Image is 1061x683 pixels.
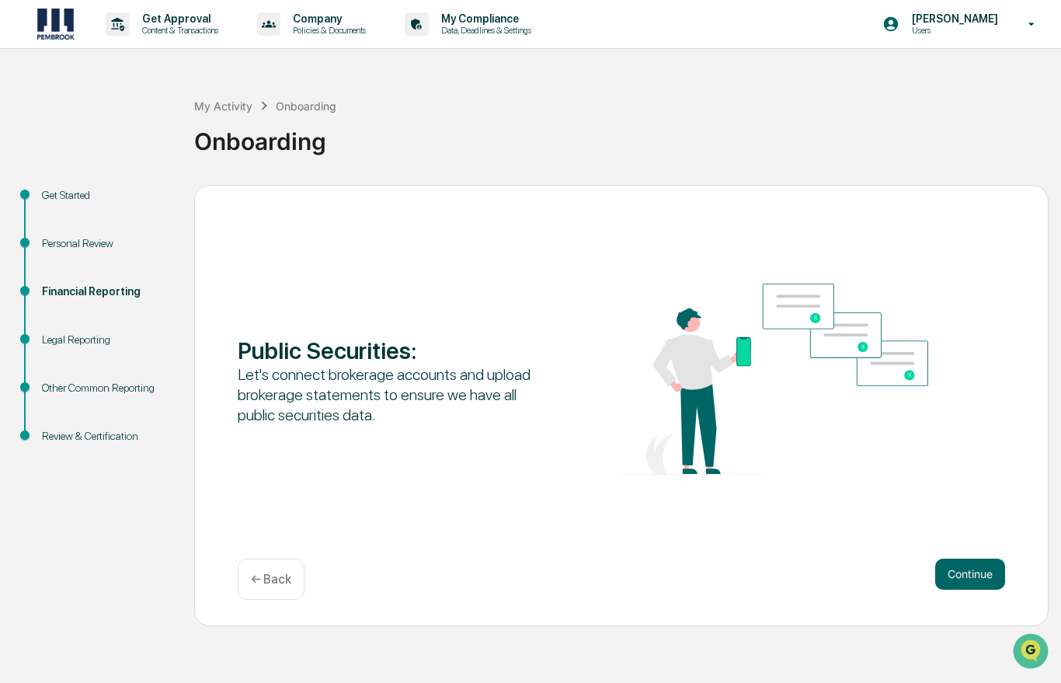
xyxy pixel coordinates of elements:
div: Onboarding [194,115,1053,155]
div: Legal Reporting [42,332,169,348]
div: Financial Reporting [42,284,169,300]
p: Data, Deadlines & Settings [429,25,539,36]
a: 🖐️Preclearance [9,190,106,218]
div: We're available if you need us! [53,134,197,147]
a: 🗄️Attestations [106,190,199,218]
p: Company [280,12,374,25]
div: Other Common Reporting [42,380,169,396]
img: Public Securities [621,284,928,475]
div: Public Securities : [238,336,544,364]
div: My Activity [194,99,252,113]
img: 1746055101610-c473b297-6a78-478c-a979-82029cc54cd1 [16,119,43,147]
span: Data Lookup [31,225,98,241]
div: Review & Certification [42,428,169,444]
p: [PERSON_NAME] [899,12,1006,25]
a: 🔎Data Lookup [9,219,104,247]
p: Users [899,25,1006,36]
p: Get Approval [130,12,226,25]
span: Pylon [155,263,188,275]
span: Preclearance [31,196,100,211]
div: Personal Review [42,235,169,252]
div: Get Started [42,187,169,204]
iframe: Open customer support [1011,632,1053,674]
a: Powered byPylon [110,263,188,275]
p: Content & Transactions [130,25,226,36]
div: Start new chat [53,119,255,134]
p: ← Back [251,572,291,587]
p: Policies & Documents [280,25,374,36]
button: Continue [935,559,1005,590]
div: 🗄️ [113,197,125,210]
div: 🖐️ [16,197,28,210]
div: Onboarding [276,99,336,113]
div: Let's connect brokerage accounts and upload brokerage statements to ensure we have all public sec... [238,364,544,425]
div: 🔎 [16,227,28,239]
p: My Compliance [429,12,539,25]
button: Start new chat [264,124,283,142]
span: Attestations [128,196,193,211]
img: logo [37,9,75,40]
p: How can we help? [16,33,283,57]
